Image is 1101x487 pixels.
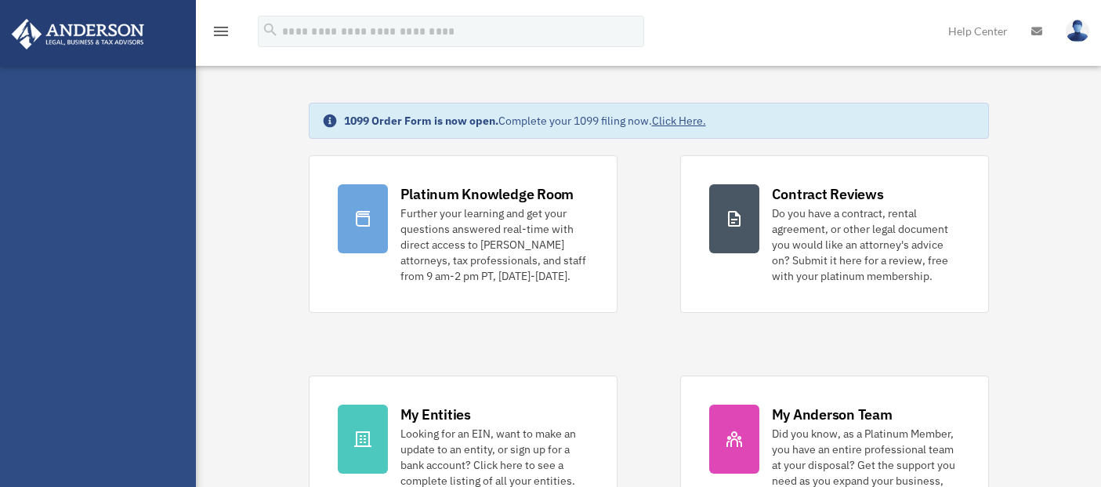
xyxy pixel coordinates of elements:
[7,19,149,49] img: Anderson Advisors Platinum Portal
[400,405,471,424] div: My Entities
[1066,20,1089,42] img: User Pic
[212,22,230,41] i: menu
[309,155,618,313] a: Platinum Knowledge Room Further your learning and get your questions answered real-time with dire...
[772,405,893,424] div: My Anderson Team
[652,114,706,128] a: Click Here.
[400,205,589,284] div: Further your learning and get your questions answered real-time with direct access to [PERSON_NAM...
[772,184,884,204] div: Contract Reviews
[212,27,230,41] a: menu
[344,113,706,129] div: Complete your 1099 filing now.
[680,155,989,313] a: Contract Reviews Do you have a contract, rental agreement, or other legal document you would like...
[772,205,960,284] div: Do you have a contract, rental agreement, or other legal document you would like an attorney's ad...
[262,21,279,38] i: search
[400,184,574,204] div: Platinum Knowledge Room
[344,114,498,128] strong: 1099 Order Form is now open.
